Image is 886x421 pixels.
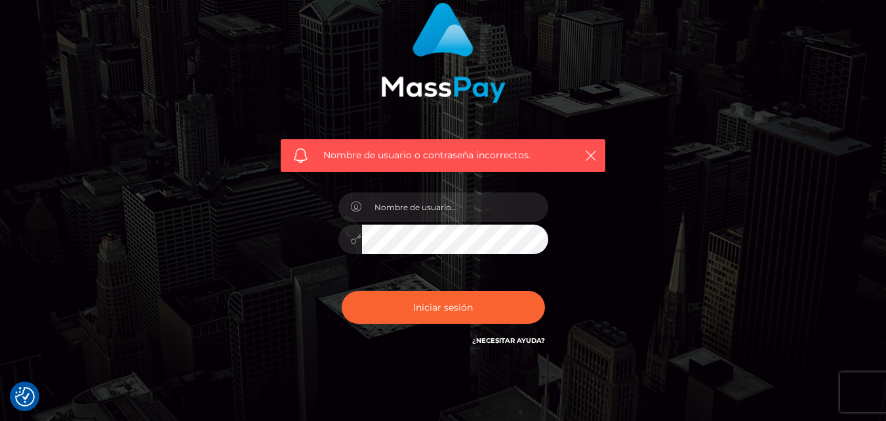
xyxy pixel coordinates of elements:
button: Preferencias de consentimiento [15,387,35,407]
input: Nombre de usuario... [362,192,548,222]
font: Nombre de usuario o contraseña incorrectos. [323,149,531,161]
a: ¿Necesitar ayuda? [472,336,545,345]
font: Iniciar sesión [413,301,473,313]
img: Revisar el botón de consentimiento [15,387,35,407]
img: Inicio de sesión en MassPay [381,3,506,103]
button: Iniciar sesión [342,291,545,324]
